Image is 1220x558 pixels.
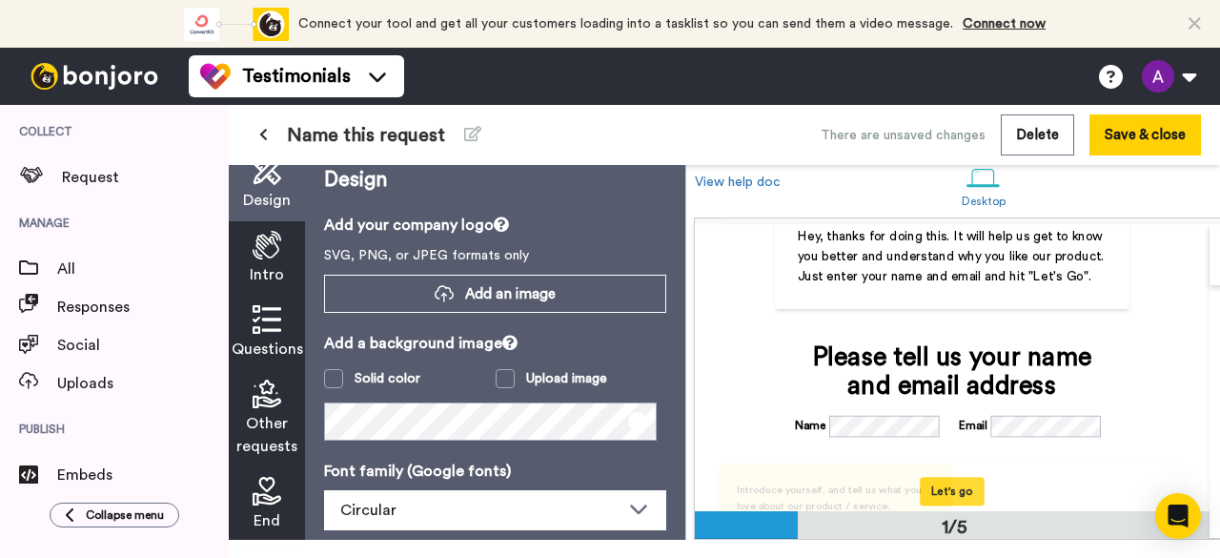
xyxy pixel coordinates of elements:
div: Desktop [962,195,1006,208]
span: Add an image [465,284,556,304]
p: Design [324,166,666,195]
span: Responses [57,296,229,319]
img: bj-logo-header-white.svg [23,63,166,90]
button: Save & close [1089,114,1201,155]
p: Add a background image [324,332,666,355]
span: All [57,258,229,280]
div: 1/5 [908,514,1000,541]
span: Intro [250,263,284,286]
span: Social [57,334,229,357]
button: Add an image [324,275,666,313]
div: animation [184,8,289,41]
span: Testimonials [242,63,351,90]
span: Circular [340,503,396,518]
a: Desktop [952,152,1016,217]
a: View help doc [695,176,781,189]
div: Upload image [526,369,607,388]
span: End message [236,509,298,555]
button: Collapse menu [50,503,179,527]
div: Solid color [355,369,420,388]
div: Open Intercom Messenger [1155,493,1201,539]
a: Connect now [963,17,1046,31]
span: Questions [232,338,303,361]
span: Uploads [57,372,229,395]
img: tm-color.svg [200,61,231,92]
span: Collapse menu [86,507,164,523]
p: Add your company logo [324,214,666,237]
span: Embeds [57,464,229,486]
span: Design [243,189,291,212]
span: Name this request [287,122,445,149]
span: Connect your tool and get all your customers loading into a tasklist so you can send them a video... [298,17,953,31]
p: SVG, PNG, or JPEG formats only [324,246,666,265]
p: Font family (Google fonts) [324,460,666,483]
div: Please tell us your name and email address [795,343,1110,401]
span: Other requests [236,412,297,458]
div: There are unsaved changes [821,126,986,145]
button: Delete [1001,114,1074,155]
span: Hey, thanks for doing this. It will help us get to know you better and understand why you like ou... [798,230,1108,283]
span: Request [62,166,229,189]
